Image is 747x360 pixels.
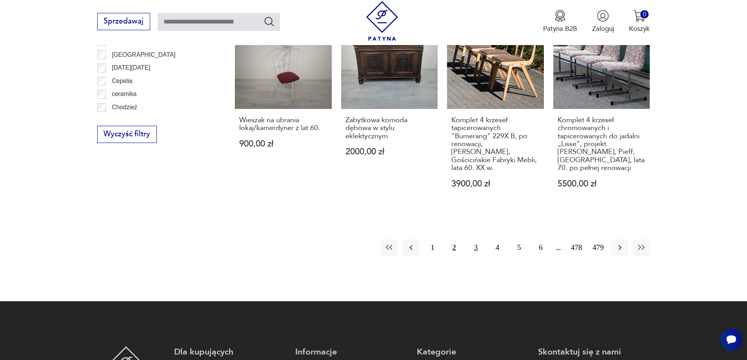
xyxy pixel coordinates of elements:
[629,24,650,33] p: Koszyk
[424,239,441,256] button: 1
[239,140,327,148] p: 900,00 zł
[633,10,645,22] img: Ikona koszyka
[345,116,434,140] h3: Zabytkowa komoda dębowa w stylu eklektycznym
[97,13,150,30] button: Sprzedawaj
[264,16,275,27] button: Szukaj
[543,10,577,33] a: Ikona medaluPatyna B2B
[112,89,136,99] p: ceramika
[538,346,650,358] p: Skontaktuj się z nami
[553,12,650,206] a: Komplet 4 krzeseł chromowanych i tapicerowanych do jadalni „Lisse”, projekt Teda Batesa, Pieff, W...
[720,329,742,351] iframe: Smartsupp widget button
[592,24,614,33] p: Zaloguj
[590,239,607,256] button: 479
[558,116,646,172] h3: Komplet 4 krzeseł chromowanych i tapicerowanych do jadalni „Lisse”, projekt [PERSON_NAME], Pieff,...
[558,180,646,188] p: 5500,00 zł
[112,76,133,86] p: Cepelia
[235,12,332,206] a: Wieszak na ubrania lokaj/kamerdyner z lat 60.Wieszak na ubrania lokaj/kamerdyner z lat 60.900,00 zł
[489,239,506,256] button: 4
[640,10,649,18] div: 0
[447,12,544,206] a: KlasykKomplet 4 krzeseł tapicerowanych "Bumerang" 229X B, po renowacji, R.Kulm, Gościcińskie Fabr...
[568,239,585,256] button: 478
[112,102,137,112] p: Chodzież
[341,12,438,206] a: Zabytkowa komoda dębowa w stylu eklektycznymZabytkowa komoda dębowa w stylu eklektycznym2000,00 zł
[451,180,540,188] p: 3900,00 zł
[629,10,650,33] button: 0Koszyk
[417,346,529,358] p: Kategorie
[174,346,286,358] p: Dla kupujących
[543,10,577,33] button: Patyna B2B
[362,1,402,41] img: Patyna - sklep z meblami i dekoracjami vintage
[532,239,549,256] button: 6
[592,10,614,33] button: Zaloguj
[112,115,135,125] p: Ćmielów
[295,346,407,358] p: Informacje
[97,19,150,25] a: Sprzedawaj
[597,10,609,22] img: Ikonka użytkownika
[467,239,484,256] button: 3
[239,116,327,132] h3: Wieszak na ubrania lokaj/kamerdyner z lat 60.
[112,50,175,60] p: [GEOGRAPHIC_DATA]
[112,63,150,73] p: [DATE][DATE]
[97,126,157,143] button: Wyczyść filtry
[543,24,577,33] p: Patyna B2B
[345,148,434,156] p: 2000,00 zł
[451,116,540,172] h3: Komplet 4 krzeseł tapicerowanych "Bumerang" 229X B, po renowacji, [PERSON_NAME], Gościcińskie Fab...
[554,10,566,22] img: Ikona medalu
[511,239,527,256] button: 5
[446,239,463,256] button: 2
